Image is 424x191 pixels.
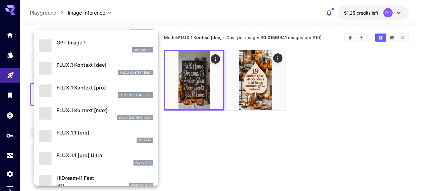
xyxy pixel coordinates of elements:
[56,84,153,91] p: FLUX.1 Kontext [pro]
[56,61,153,69] p: FLUX.1 Kontext [dev]
[56,129,153,136] p: FLUX.1.1 [pro]
[56,39,153,46] p: GPT Image 1
[56,152,153,159] p: FLUX.1.1 [pro] Ultra
[56,107,153,114] p: FLUX.1 Kontext [max]
[39,81,153,100] div: FLUX.1 Kontext [pro]FLUX.1 Kontext [pro]
[120,93,151,97] p: FLUX.1 Kontext [pro]
[56,174,153,182] p: HiDream-i1 Fast
[138,138,151,143] p: fluxpro
[39,59,153,78] div: FLUX.1 Kontext [dev]FLUX.1 Kontext [dev]
[120,70,151,75] p: FLUX.1 Kontext [dev]
[135,161,151,165] p: fluxultra
[56,183,65,188] p: Fast
[39,126,153,145] div: FLUX.1.1 [pro]fluxpro
[39,104,153,123] div: FLUX.1 Kontext [max]FLUX.1 Kontext [max]
[39,36,153,55] div: GPT Image 1gpt_image_1
[134,48,151,52] p: gpt_image_1
[39,172,153,191] div: HiDream-i1 FastFastHiDream Fast
[39,149,153,168] div: FLUX.1.1 [pro] Ultrafluxultra
[119,116,151,120] p: FLUX.1 Kontext [max]
[131,183,151,188] p: HiDream Fast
